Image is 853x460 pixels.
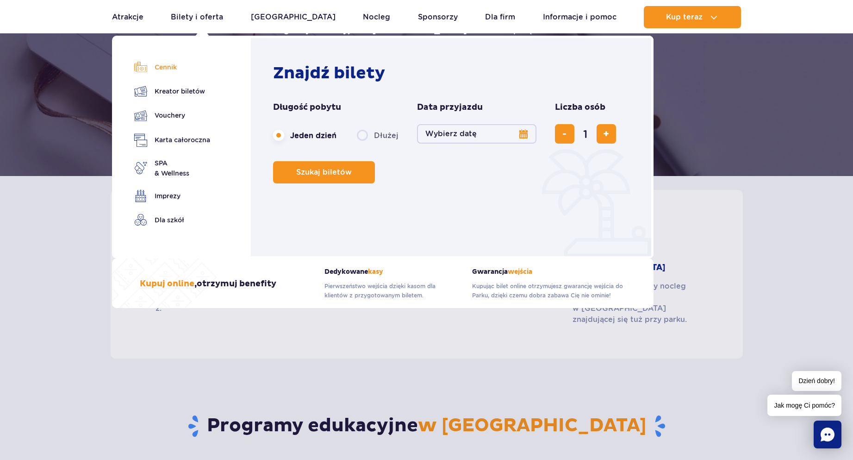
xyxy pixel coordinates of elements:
[767,395,841,416] span: Jak mogę Ci pomóc?
[368,268,383,276] span: kasy
[666,13,703,21] span: Kup teraz
[134,109,210,122] a: Vouchery
[251,6,336,28] a: [GEOGRAPHIC_DATA]
[155,158,189,178] span: SPA & Wellness
[508,268,532,276] span: wejścia
[296,168,352,176] span: Szukaj biletów
[140,278,276,290] h3: , otrzymuj benefity
[273,102,341,113] span: Długość pobytu
[324,268,458,276] strong: Dedykowane
[140,278,194,289] span: Kupuj online
[814,421,841,448] div: Chat
[273,126,336,145] label: Jeden dzień
[134,189,210,202] a: Imprezy
[273,102,634,183] form: Planowanie wizyty w Park of Poland
[597,124,616,144] button: dodaj bilet
[555,124,574,144] button: usuń bilet
[555,102,605,113] span: Liczba osób
[472,282,626,300] p: Kupując bilet online otrzymujesz gwarancję wejścia do Parku, dzięki czemu dobra zabawa Cię nie om...
[792,371,841,391] span: Dzień dobry!
[417,102,483,113] span: Data przyjazdu
[112,6,143,28] a: Atrakcje
[134,158,210,178] a: SPA& Wellness
[324,282,458,300] p: Pierwszeństwo wejścia dzięki kasom dla klientów z przygotowanym biletem.
[134,133,210,147] a: Karta całoroczna
[472,268,626,276] strong: Gwarancja
[363,6,390,28] a: Nocleg
[543,6,616,28] a: Informacje i pomoc
[418,6,458,28] a: Sponsorzy
[574,123,597,145] input: liczba biletów
[134,61,210,74] a: Cennik
[273,161,375,183] button: Szukaj biletów
[357,126,398,145] label: Dłużej
[644,6,741,28] button: Kup teraz
[417,124,536,144] button: Wybierz datę
[273,63,634,83] h2: Znajdź bilety
[134,85,210,98] a: Kreator biletów
[134,214,210,227] a: Dla szkół
[171,6,223,28] a: Bilety i oferta
[485,6,515,28] a: Dla firm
